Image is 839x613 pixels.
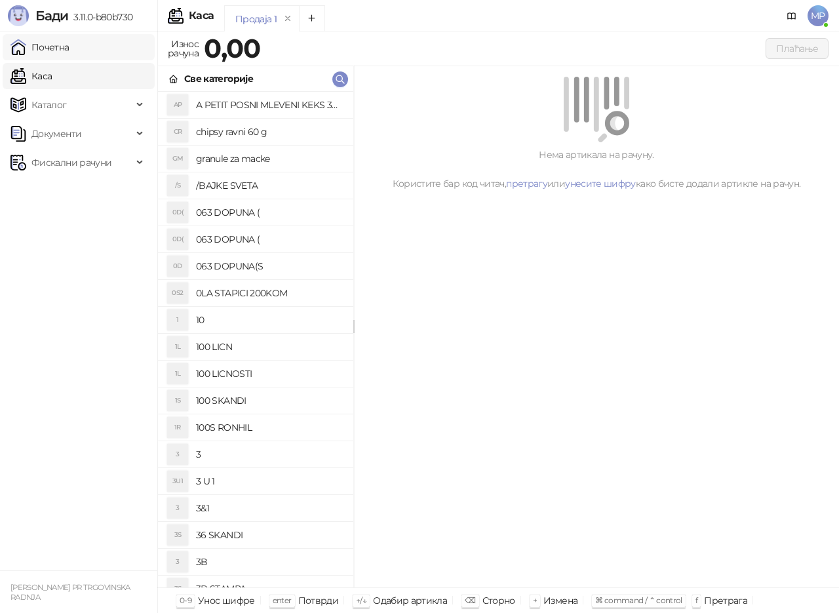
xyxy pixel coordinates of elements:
[196,175,343,196] h4: /BAJKE SVETA
[167,202,188,223] div: 0D(
[158,92,353,587] div: grid
[167,444,188,465] div: 3
[356,595,366,605] span: ↑/↓
[196,444,343,465] h4: 3
[167,524,188,545] div: 3S
[184,71,253,86] div: Све категорије
[198,592,255,609] div: Унос шифре
[565,178,636,189] a: унесите шифру
[10,34,69,60] a: Почетна
[10,63,52,89] a: Каса
[781,5,802,26] a: Документација
[167,363,188,384] div: 1L
[167,309,188,330] div: 1
[167,175,188,196] div: /S
[196,498,343,519] h4: 3&1
[167,94,188,115] div: AP
[299,5,325,31] button: Add tab
[196,256,343,277] h4: 063 DOPUNA(S
[10,583,130,602] small: [PERSON_NAME] PR TRGOVINSKA RADNJA
[482,592,515,609] div: Сторно
[808,5,829,26] span: MP
[235,12,277,26] div: Продаја 1
[167,551,188,572] div: 3
[196,202,343,223] h4: 063 DOPUNA (
[167,336,188,357] div: 1L
[35,8,68,24] span: Бади
[370,148,823,191] div: Нема артикала на рачуну. Користите бар код читач, или како бисте додали артикле на рачун.
[31,149,111,176] span: Фискални рачуни
[167,578,188,599] div: 3S
[167,121,188,142] div: CR
[196,390,343,411] h4: 100 SKANDI
[273,595,292,605] span: enter
[196,363,343,384] h4: 100 LICNOSTI
[373,592,447,609] div: Одабир артикла
[167,498,188,519] div: 3
[167,283,188,304] div: 0S2
[533,595,537,605] span: +
[68,11,132,23] span: 3.11.0-b80b730
[167,471,188,492] div: 3U1
[196,309,343,330] h4: 10
[196,229,343,250] h4: 063 DOPUNA (
[167,390,188,411] div: 1S
[704,592,747,609] div: Претрага
[167,256,188,277] div: 0D
[167,148,188,169] div: GM
[165,35,201,62] div: Износ рачуна
[8,5,29,26] img: Logo
[31,121,81,147] span: Документи
[695,595,697,605] span: f
[196,524,343,545] h4: 36 SKANDI
[180,595,191,605] span: 0-9
[196,551,343,572] h4: 3B
[167,229,188,250] div: 0D(
[196,417,343,438] h4: 100S RONHIL
[196,121,343,142] h4: chipsy ravni 60 g
[31,92,67,118] span: Каталог
[465,595,475,605] span: ⌫
[595,595,682,605] span: ⌘ command / ⌃ control
[196,336,343,357] h4: 100 LICN
[543,592,577,609] div: Измена
[766,38,829,59] button: Плаћање
[196,148,343,169] h4: granule za macke
[196,283,343,304] h4: 0LA STAPICI 200KOM
[189,10,214,21] div: Каса
[196,578,343,599] h4: 3B STAMPA
[167,417,188,438] div: 1R
[506,178,547,189] a: претрагу
[196,471,343,492] h4: 3 U 1
[196,94,343,115] h4: A PETIT POSNI MLEVENI KEKS 300G
[298,592,339,609] div: Потврди
[204,32,260,64] strong: 0,00
[279,13,296,24] button: remove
